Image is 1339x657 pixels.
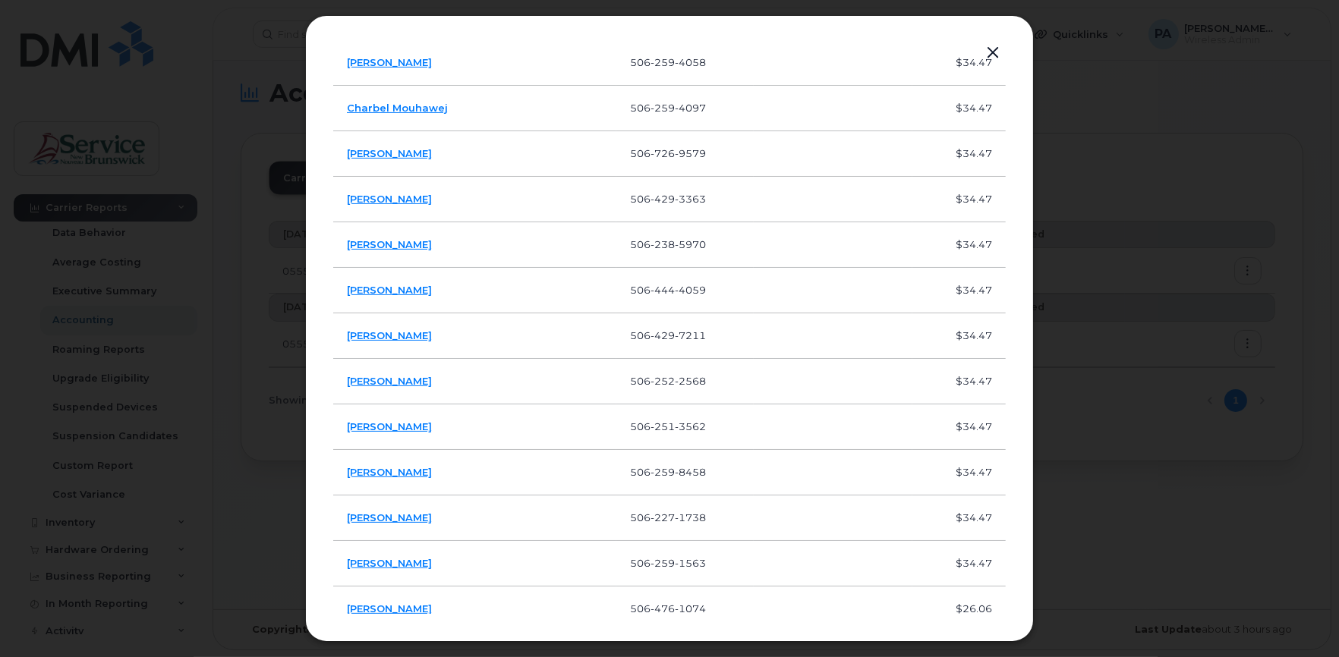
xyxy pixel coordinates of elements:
a: [PERSON_NAME] [347,238,432,250]
td: $34.47 [912,359,1006,404]
span: 7211 [675,329,706,341]
td: $34.47 [912,313,1006,359]
span: 506 [630,238,706,250]
td: $34.47 [912,177,1006,222]
td: $34.47 [912,222,1006,268]
span: 238 [651,238,675,250]
span: 444 [651,284,675,296]
td: $34.47 [912,268,1006,313]
a: [PERSON_NAME] [347,329,432,341]
a: [PERSON_NAME] [347,284,432,296]
span: 506 [630,284,706,296]
span: 4059 [675,284,706,296]
span: 429 [651,329,675,341]
span: 5970 [675,238,706,250]
span: 506 [630,329,706,341]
